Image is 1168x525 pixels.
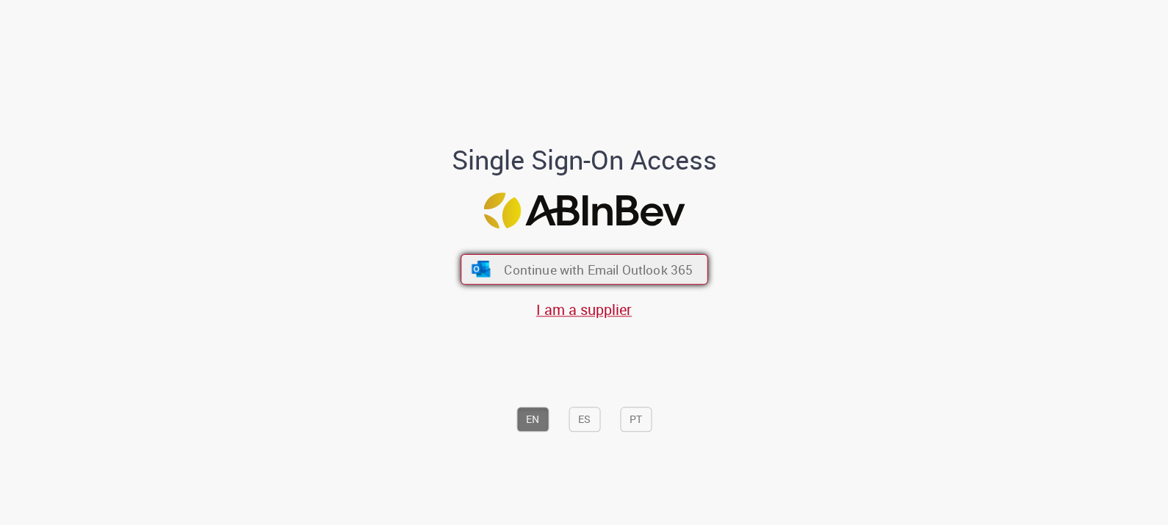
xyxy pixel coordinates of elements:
img: Logo ABInBev [483,192,685,228]
span: Continue with Email Outlook 365 [504,261,693,278]
a: I am a supplier [536,300,632,320]
button: PT [620,408,652,432]
h1: Single Sign-On Access [381,145,788,175]
button: EN [516,408,549,432]
button: ES [569,408,600,432]
img: ícone Azure/Microsoft 360 [470,261,491,278]
button: ícone Azure/Microsoft 360 Continue with Email Outlook 365 [461,254,708,285]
